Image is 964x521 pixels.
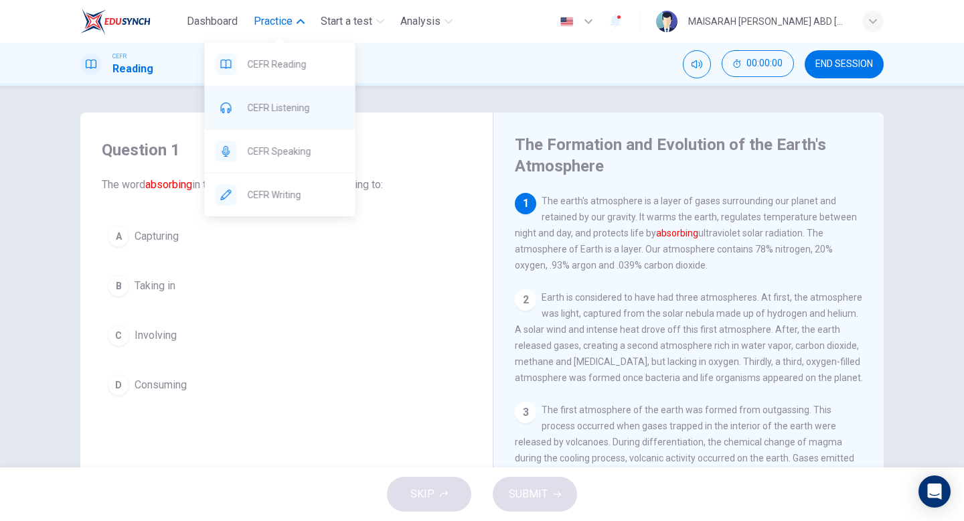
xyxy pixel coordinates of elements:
span: Earth is considered to have had three atmospheres. At first, the atmosphere was light, captured f... [515,292,863,383]
div: CEFR Listening [205,86,355,129]
div: D [108,374,129,396]
div: A [108,226,129,247]
div: B [108,275,129,297]
span: Capturing [135,228,179,244]
h4: Question 1 [102,139,471,161]
span: Involving [135,327,177,344]
img: EduSynch logo [80,8,151,35]
button: 00:00:00 [722,50,794,77]
button: ACapturing [102,220,471,253]
font: absorbing [145,178,192,191]
span: The word in the paragraph is closest in meaning to: [102,177,471,193]
button: END SESSION [805,50,884,78]
span: Taking in [135,278,175,294]
button: DConsuming [102,368,471,402]
button: CInvolving [102,319,471,352]
span: 00:00:00 [746,58,783,69]
span: CEFR Speaking [248,143,345,159]
span: Start a test [321,13,372,29]
h1: Reading [112,61,153,77]
span: The earth's atmosphere is a layer of gases surrounding our planet and retained by our gravity. It... [515,196,857,271]
img: en [558,17,575,27]
div: 2 [515,289,536,311]
span: CEFR Writing [248,187,345,203]
span: Practice [254,13,293,29]
div: CEFR Speaking [205,130,355,173]
button: Dashboard [181,9,243,33]
span: END SESSION [815,59,873,70]
button: Analysis [395,9,458,33]
img: Profile picture [656,11,677,32]
div: CEFR Reading [205,43,355,86]
div: 3 [515,402,536,423]
div: Hide [722,50,794,78]
div: MAISARAH [PERSON_NAME] ABD [PERSON_NAME] [688,13,846,29]
h4: The Formation and Evolution of the Earth's Atmosphere [515,134,859,177]
div: CEFR Writing [205,173,355,216]
span: Dashboard [187,13,238,29]
span: Consuming [135,377,187,393]
div: C [108,325,129,346]
div: Open Intercom Messenger [918,475,951,508]
span: The first atmosphere of the earth was formed from outgassing. This process occurred when gases tr... [515,404,854,479]
span: CEFR Reading [248,56,345,72]
div: Mute [683,50,711,78]
font: absorbing [656,228,698,238]
span: CEFR Listening [248,100,345,116]
div: 1 [515,193,536,214]
button: Start a test [315,9,390,33]
span: CEFR [112,52,127,61]
button: BTaking in [102,269,471,303]
button: Practice [248,9,310,33]
a: EduSynch logo [80,8,181,35]
span: Analysis [400,13,440,29]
